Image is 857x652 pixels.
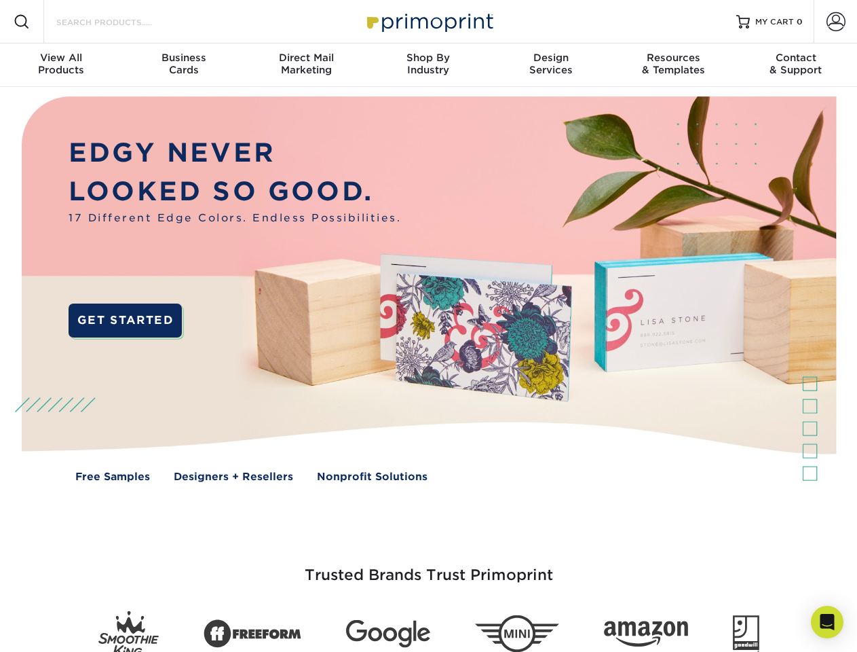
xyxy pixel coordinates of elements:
div: & Templates [612,52,734,76]
span: Design [490,52,612,64]
h3: Trusted Brands Trust Primoprint [32,534,826,600]
a: Contact& Support [735,43,857,87]
div: Open Intercom Messenger [811,606,843,638]
span: Direct Mail [245,52,367,64]
span: 17 Different Edge Colors. Endless Possibilities. [69,211,401,226]
a: DesignServices [490,43,612,87]
img: Google [346,620,430,648]
span: MY CART [755,16,794,28]
span: Shop By [367,52,489,64]
a: BusinessCards [122,43,244,87]
span: Resources [612,52,734,64]
a: Resources& Templates [612,43,734,87]
input: SEARCH PRODUCTS..... [55,14,187,30]
a: Designers + Resellers [174,469,293,485]
div: Industry [367,52,489,76]
span: 0 [797,17,803,26]
p: LOOKED SO GOOD. [69,173,401,211]
span: Contact [735,52,857,64]
iframe: Google Customer Reviews [3,611,115,647]
a: Free Samples [75,469,150,485]
div: Marketing [245,52,367,76]
img: Amazon [604,621,688,647]
span: Business [122,52,244,64]
div: Services [490,52,612,76]
p: EDGY NEVER [69,134,401,173]
img: Primoprint [361,7,497,36]
a: Direct MailMarketing [245,43,367,87]
a: GET STARTED [69,304,182,338]
div: Cards [122,52,244,76]
div: & Support [735,52,857,76]
a: Nonprofit Solutions [317,469,427,485]
img: Goodwill [733,615,759,652]
a: Shop ByIndustry [367,43,489,87]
